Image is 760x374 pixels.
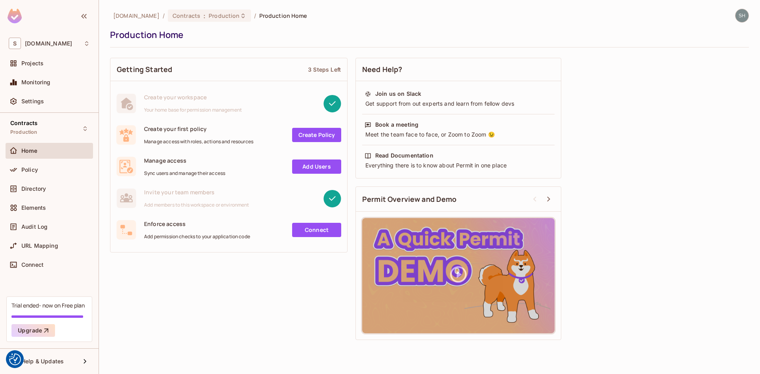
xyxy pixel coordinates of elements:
span: Contracts [173,12,200,19]
img: Revisit consent button [9,353,21,365]
span: Sync users and manage their access [144,170,225,177]
div: Get support from out experts and learn from fellow devs [365,100,552,108]
span: Manage access with roles, actions and resources [144,139,253,145]
span: Connect [21,262,44,268]
li: / [163,12,165,19]
span: Workspace: sea.live [25,40,72,47]
span: Policy [21,167,38,173]
span: Home [21,148,38,154]
div: Everything there is to know about Permit in one place [365,161,552,169]
span: Help & Updates [21,358,64,365]
div: Trial ended- now on Free plan [11,302,85,309]
li: / [254,12,256,19]
a: Connect [292,223,341,237]
div: Meet the team face to face, or Zoom to Zoom 😉 [365,131,552,139]
span: Enforce access [144,220,250,228]
span: S [9,38,21,49]
span: Elements [21,205,46,211]
span: Getting Started [117,65,172,74]
span: Audit Log [21,224,47,230]
span: Manage access [144,157,225,164]
span: Invite your team members [144,188,249,196]
a: Add Users [292,159,341,174]
span: Production [10,129,38,135]
img: shyamalan.chemmery@testshipping.com [735,9,749,22]
span: : [203,13,206,19]
span: Production Home [259,12,307,19]
span: URL Mapping [21,243,58,249]
span: Add permission checks to your application code [144,234,250,240]
span: Permit Overview and Demo [362,194,457,204]
span: Create your workspace [144,93,242,101]
div: Read Documentation [375,152,433,159]
span: Contracts [10,120,38,126]
div: Book a meeting [375,121,418,129]
span: Need Help? [362,65,403,74]
span: Add members to this workspace or environment [144,202,249,208]
img: SReyMgAAAABJRU5ErkJggg== [8,9,22,23]
span: the active workspace [113,12,160,19]
a: Create Policy [292,128,341,142]
span: Create your first policy [144,125,253,133]
span: Directory [21,186,46,192]
div: Join us on Slack [375,90,421,98]
span: Settings [21,98,44,104]
span: Your home base for permission management [144,107,242,113]
span: Production [209,12,239,19]
button: Consent Preferences [9,353,21,365]
div: Production Home [110,29,745,41]
button: Upgrade [11,324,55,337]
span: Monitoring [21,79,51,85]
div: 3 Steps Left [308,66,341,73]
span: Projects [21,60,44,66]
